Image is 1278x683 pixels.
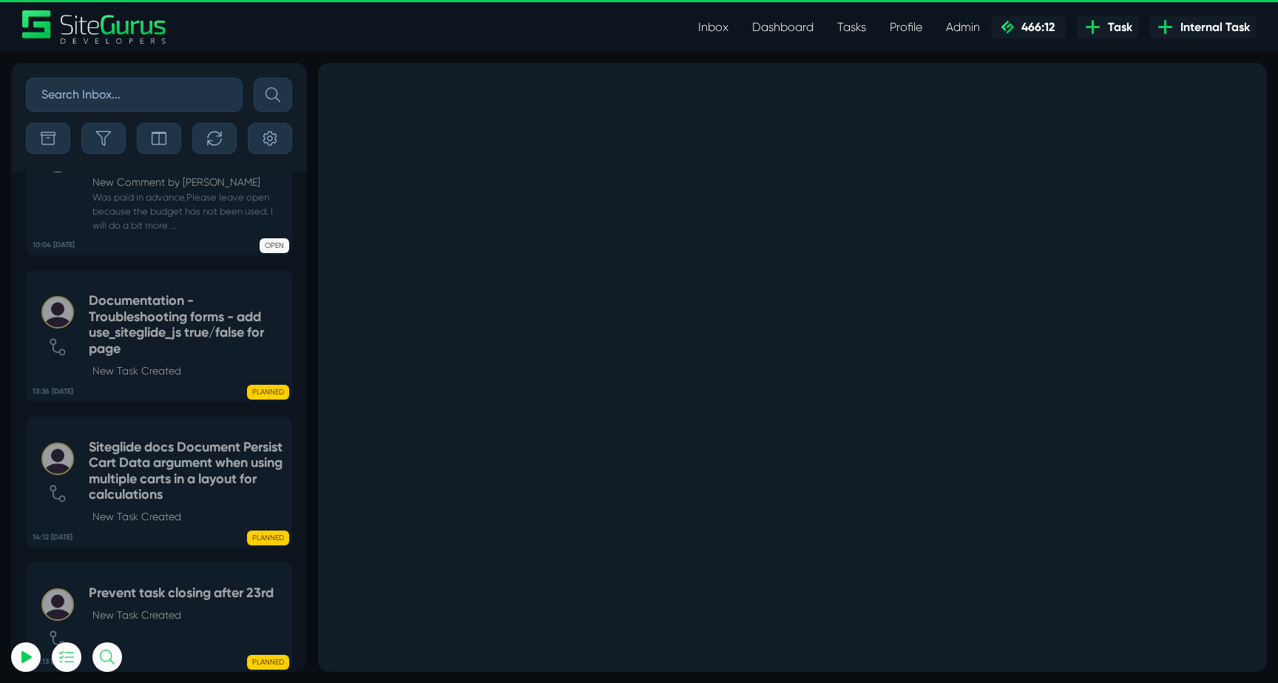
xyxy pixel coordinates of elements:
[26,562,292,672] a: 14:13 [DATE] Prevent task closing after 23rdNew Task Created PLANNED
[89,585,274,602] h5: Prevent task closing after 23rd
[934,13,992,42] a: Admin
[89,440,284,503] h5: Siteglide docs Document Persist Cart Data argument when using multiple carts in a layout for calc...
[1174,18,1250,36] span: Internal Task
[740,13,825,42] a: Dashboard
[22,10,167,44] a: SiteGurus
[26,78,243,112] input: Search Inbox...
[260,238,289,253] span: OPEN
[89,190,284,233] small: Was paid in advance.Please leave open because the budget has not been used. I will do a bit more ...
[247,531,289,545] span: PLANNED
[92,608,274,623] p: New Task Created
[26,270,292,401] a: 13:36 [DATE] Documentation - Troubleshooting forms - add use_siteglide_js true/false for pageNew ...
[92,363,284,379] p: New Task Created
[686,13,740,42] a: Inbox
[1078,16,1138,38] a: Task
[33,386,73,397] b: 13:36 [DATE]
[1102,18,1132,36] span: Task
[22,10,167,44] img: Sitegurus Logo
[878,13,934,42] a: Profile
[992,16,1066,38] a: 466:12
[1150,16,1256,38] a: Internal Task
[247,385,289,400] span: PLANNED
[26,417,292,548] a: 14:12 [DATE] Siteglide docs Document Persist Cart Data argument when using multiple carts in a la...
[92,175,284,190] p: New Comment by [PERSON_NAME]
[26,114,292,256] a: 10:04 [DATE] Horse Bit Hire On-site SEO (RW only)New Comment by [PERSON_NAME] Was paid in advance...
[89,293,284,357] h5: Documentation - Troubleshooting forms - add use_siteglide_js true/false for page
[1015,20,1055,34] span: 466:12
[825,13,878,42] a: Tasks
[33,240,75,251] b: 10:04 [DATE]
[247,655,289,670] span: PLANNED
[92,509,284,525] p: New Task Created
[33,532,72,543] b: 14:12 [DATE]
